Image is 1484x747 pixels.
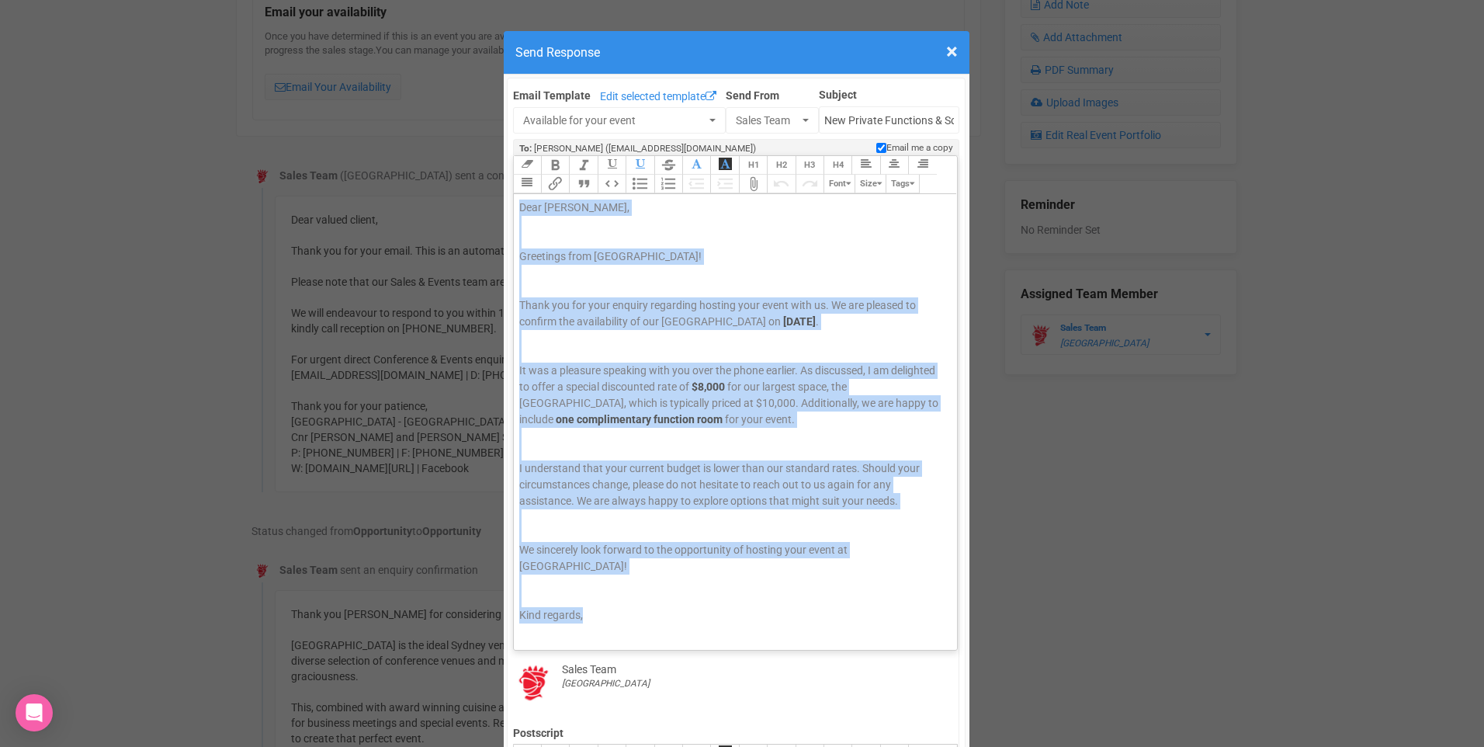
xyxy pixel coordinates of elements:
button: Strikethrough [654,156,682,175]
span: H1 [748,160,759,170]
button: Align Justified [513,175,541,193]
div: Open Intercom Messenger [16,694,53,731]
button: Align Center [880,156,908,175]
span: H3 [804,160,815,170]
button: Italic [569,156,597,175]
span: We sincerely look forward to the opportunity of hosting your event at [GEOGRAPHIC_DATA]! [519,544,848,572]
button: Underline [598,156,626,175]
span: Dear [PERSON_NAME], [519,201,629,214]
a: Edit selected template [596,88,720,107]
span: Thank you for your enquiry regarding hosting your event with us. We are pleased to confirm the av... [519,299,916,328]
span: Kind regards, [519,609,583,621]
button: Font [823,175,855,193]
div: Sales Team [562,662,616,677]
button: Attach Files [739,175,767,193]
span: for your event. [725,413,795,426]
button: Bold [541,156,569,175]
button: Code [598,175,626,193]
button: Clear Formatting at cursor [513,156,541,175]
img: knight-head-160.png [513,662,556,704]
button: Heading 1 [739,156,767,175]
button: Size [855,175,886,193]
span: I understand that your current budget is lower than our standard rates. Should your circumstances... [519,462,920,507]
button: Increase Level [710,175,738,193]
span: Available for your event [523,113,706,128]
button: Quote [569,175,597,193]
button: Align Left [851,156,879,175]
span: H4 [833,160,844,170]
strong: To: [519,143,532,154]
button: Undo [767,175,795,193]
span: Sales Team [736,113,799,128]
label: Email Template [513,88,591,103]
button: Link [541,175,569,193]
button: Heading 3 [796,156,823,175]
label: Send From [726,85,819,103]
span: . [816,315,819,328]
span: [PERSON_NAME] ([EMAIL_ADDRESS][DOMAIN_NAME]) [534,143,756,154]
label: Subject [819,84,960,102]
button: Font Colour [682,156,710,175]
span: × [946,39,958,64]
i: [GEOGRAPHIC_DATA] [562,678,650,689]
button: Underline Colour [626,156,654,175]
span: H2 [776,160,787,170]
span: for our largest space, the [GEOGRAPHIC_DATA], which is typically priced at $10,000. Additionally,... [519,380,938,426]
button: Redo [796,175,823,193]
strong: $8,000 [692,380,725,393]
button: Align Right [908,156,936,175]
button: Bullets [626,175,654,193]
span: Greetings from [GEOGRAPHIC_DATA]! [519,250,702,262]
h4: Send Response [515,43,958,62]
button: Decrease Level [682,175,710,193]
span: It was a pleasure speaking with you over the phone earlier. As discussed, I am delighted to offer... [519,364,935,393]
strong: one complimentary function room [556,413,723,426]
button: Font Background [710,156,738,175]
button: Tags [886,175,919,193]
button: Heading 4 [823,156,851,175]
button: Heading 2 [767,156,795,175]
strong: [DATE] [783,315,816,328]
button: Numbers [654,175,682,193]
span: Email me a copy [886,141,953,155]
label: Postscript [513,720,959,744]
